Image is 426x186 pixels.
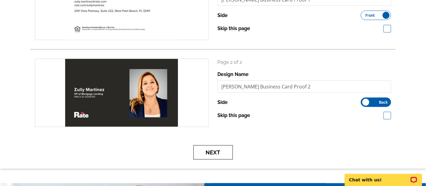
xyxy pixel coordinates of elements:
p: Page 2 of 2 [218,59,391,66]
span: Back [379,101,388,104]
button: Next [193,145,233,160]
span: Front [366,14,375,17]
label: Side [218,99,228,106]
input: File Name [218,81,391,93]
iframe: LiveChat chat widget [341,167,426,186]
label: Design Name [218,71,249,78]
label: Side [218,12,228,19]
label: Skip this page [218,112,250,119]
label: Skip this page [218,25,250,32]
